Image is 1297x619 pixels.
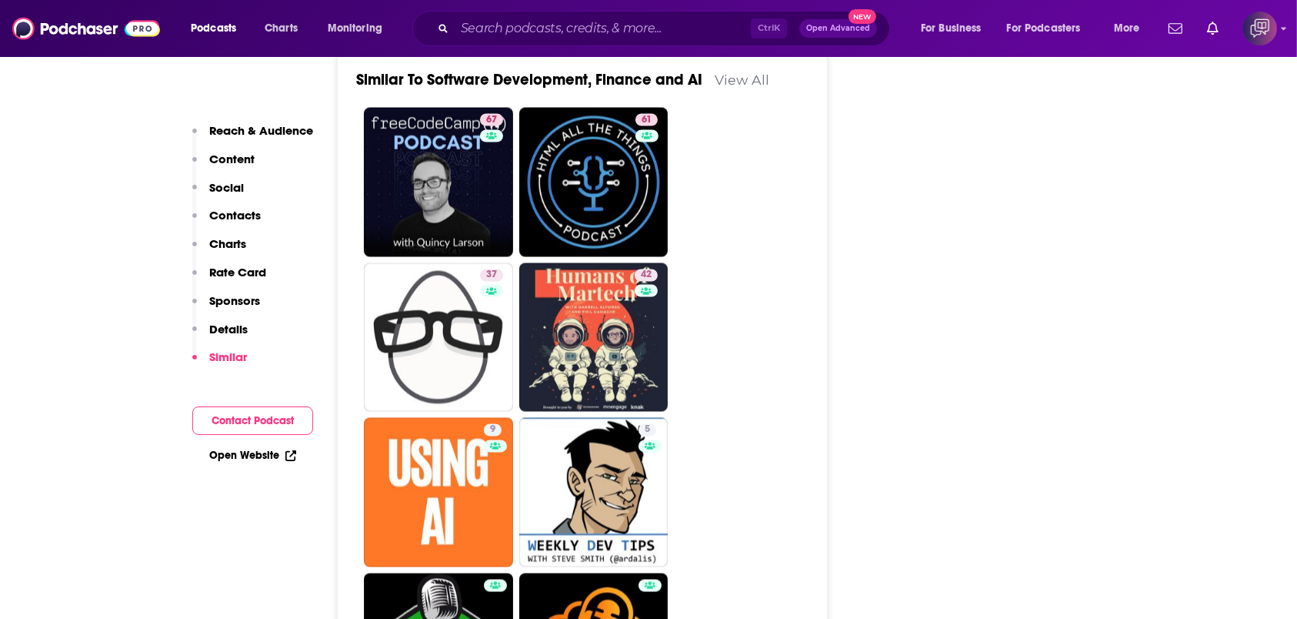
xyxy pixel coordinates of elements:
p: Social [209,180,244,195]
a: 61 [635,114,658,126]
button: Sponsors [192,293,260,322]
button: Reach & Audience [192,123,313,152]
span: 9 [490,423,495,438]
button: Contacts [192,208,261,236]
img: User Profile [1243,12,1277,45]
button: Social [192,180,244,209]
button: open menu [910,16,1001,41]
p: Sponsors [209,293,260,308]
a: Show notifications dropdown [1201,15,1225,42]
span: For Business [921,18,982,39]
a: 37 [364,263,513,413]
a: 37 [480,269,503,282]
p: Similar [209,350,247,364]
span: Charts [265,18,298,39]
span: Podcasts [191,18,236,39]
input: Search podcasts, credits, & more... [455,16,751,41]
a: 9 [484,424,502,437]
span: 67 [486,112,497,128]
span: More [1114,18,1140,39]
a: 67 [480,114,503,126]
a: 5 [519,418,669,567]
span: New [849,9,876,24]
a: View All [715,72,769,88]
button: Rate Card [192,265,266,293]
a: 9 [364,418,513,567]
button: open menu [180,16,256,41]
p: Details [209,322,248,336]
span: Open Advanced [806,25,870,32]
span: 5 [645,423,650,438]
a: Charts [255,16,307,41]
button: Details [192,322,248,350]
button: Content [192,152,255,180]
button: open menu [1103,16,1159,41]
span: Logged in as corioliscompany [1243,12,1277,45]
span: 61 [642,112,652,128]
span: 42 [641,268,652,283]
div: Search podcasts, credits, & more... [427,11,905,46]
button: Show profile menu [1243,12,1277,45]
button: Contact Podcast [192,407,313,435]
p: Charts [209,236,246,251]
span: For Podcasters [1007,18,1081,39]
a: 61 [519,108,669,257]
p: Reach & Audience [209,123,313,138]
a: 42 [635,269,658,282]
p: Content [209,152,255,166]
span: Monitoring [328,18,382,39]
p: Rate Card [209,265,266,279]
a: Show notifications dropdown [1162,15,1189,42]
a: 67 [364,108,513,257]
a: 42 [519,263,669,413]
a: Open Website [209,449,296,462]
button: Open AdvancedNew [799,19,877,38]
a: 5 [638,424,656,437]
button: open menu [317,16,402,41]
button: open menu [997,16,1103,41]
button: Similar [192,350,247,378]
img: Podchaser - Follow, Share and Rate Podcasts [12,14,160,43]
p: Contacts [209,208,261,223]
a: Similar To Software Development, Finance and AI [356,70,702,89]
span: Ctrl K [751,18,787,38]
button: Charts [192,236,246,265]
span: 37 [486,268,497,283]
